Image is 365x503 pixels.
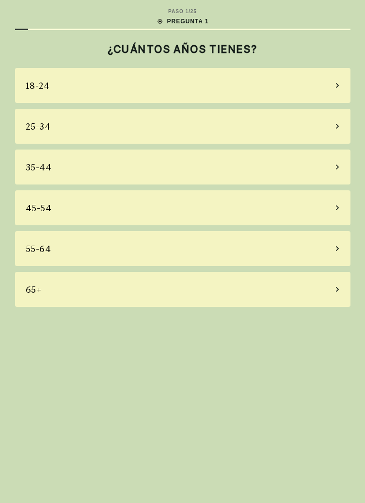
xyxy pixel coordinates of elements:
[26,242,51,255] div: 55-64
[26,120,51,133] div: 25-34
[156,17,208,26] div: PREGUNTA 1
[26,161,52,174] div: 35-44
[26,201,52,215] div: 45-54
[26,79,50,92] div: 18-24
[26,283,42,296] div: 65+
[168,8,197,15] div: PASO 1 / 25
[15,43,350,55] h2: ¿CUÁNTOS AÑOS TIENES?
